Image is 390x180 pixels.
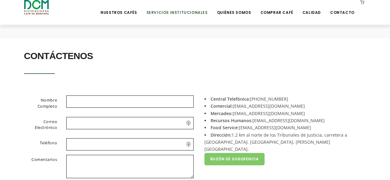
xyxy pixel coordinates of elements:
a: Buzón de Sugerencia [204,153,265,165]
li: [EMAIL_ADDRESS][DOMAIN_NAME] [204,124,362,131]
li: [PHONE_NUMBER] [204,95,362,102]
li: [EMAIL_ADDRESS][DOMAIN_NAME] [204,117,362,124]
h2: Contáctenos [24,47,366,65]
strong: Mercadeo: [211,110,233,116]
li: 1.2 km al norte de los Tribunales de Justicia, carretera a [GEOGRAPHIC_DATA]. [GEOGRAPHIC_DATA], ... [204,131,362,153]
a: Contacto [326,1,358,15]
a: Calidad [298,1,324,15]
a: Servicios Institucionales [142,1,211,15]
label: Nombre Completo [16,95,62,111]
strong: Central Telefónica: [211,96,250,102]
a: Nuestros Cafés [97,1,141,15]
li: [EMAIL_ADDRESS][DOMAIN_NAME] [204,102,362,110]
label: Teléfono [16,138,62,149]
strong: Comercial: [211,103,233,109]
strong: Food Service: [211,125,239,130]
label: Correo Electrónico [16,117,62,133]
strong: Recursos Humanos: [211,118,252,123]
label: Comentarios [16,155,62,177]
strong: Dirección: [211,132,232,138]
a: Comprar Café [257,1,297,15]
a: Quiénes Somos [213,1,255,15]
li: [EMAIL_ADDRESS][DOMAIN_NAME] [204,110,362,117]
